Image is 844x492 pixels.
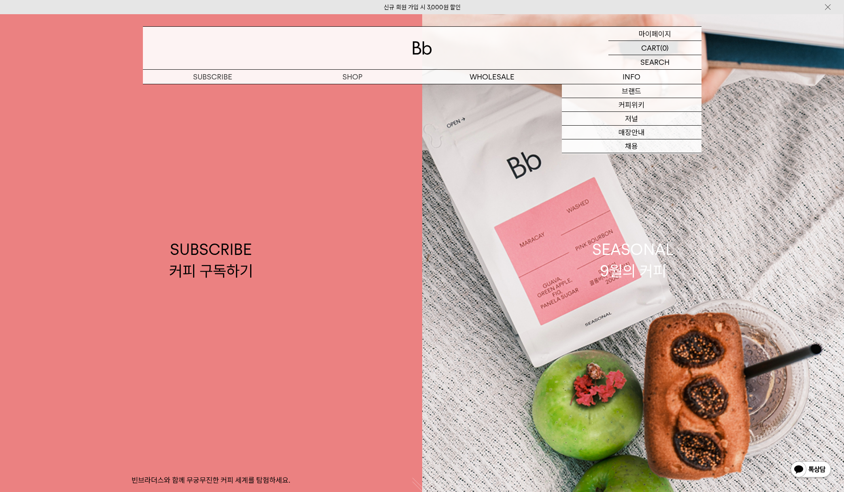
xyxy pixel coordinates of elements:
[790,460,832,480] img: 카카오톡 채널 1:1 채팅 버튼
[143,70,283,84] a: SUBSCRIBE
[562,126,702,139] a: 매장안내
[641,41,660,55] p: CART
[608,41,702,55] a: CART (0)
[608,27,702,41] a: 마이페이지
[562,70,702,84] p: INFO
[562,98,702,112] a: 커피위키
[639,27,671,41] p: 마이페이지
[592,239,674,282] div: SEASONAL 9월의 커피
[412,41,432,55] img: 로고
[384,4,461,11] a: 신규 회원 가입 시 3,000원 할인
[562,84,702,98] a: 브랜드
[283,70,422,84] a: SHOP
[422,70,562,84] p: WHOLESALE
[562,139,702,153] a: 채용
[562,112,702,126] a: 저널
[660,41,669,55] p: (0)
[640,55,670,69] p: SEARCH
[169,239,253,282] div: SUBSCRIBE 커피 구독하기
